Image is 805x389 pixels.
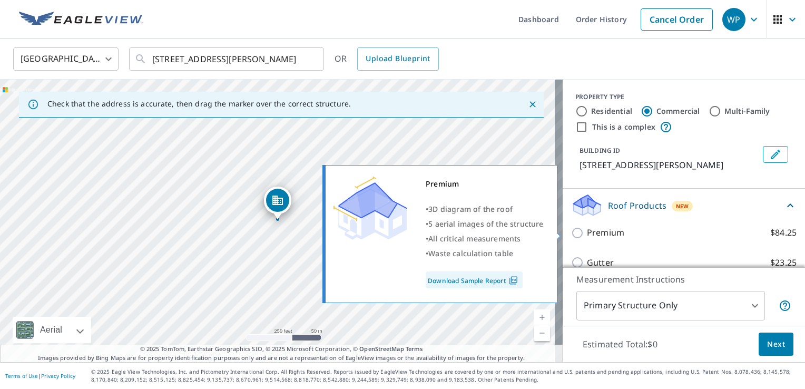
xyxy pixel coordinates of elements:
[580,159,759,171] p: [STREET_ADDRESS][PERSON_NAME]
[366,52,430,65] span: Upload Blueprint
[574,333,666,356] p: Estimated Total: $0
[428,219,543,229] span: 5 aerial images of the structure
[770,256,797,269] p: $23.25
[426,271,523,288] a: Download Sample Report
[641,8,713,31] a: Cancel Order
[357,47,438,71] a: Upload Blueprint
[428,248,513,258] span: Waste calculation table
[13,44,119,74] div: [GEOGRAPHIC_DATA]
[41,372,75,380] a: Privacy Policy
[576,291,765,320] div: Primary Structure Only
[5,372,38,380] a: Terms of Use
[426,217,544,231] div: •
[426,246,544,261] div: •
[526,98,539,111] button: Close
[335,47,439,71] div: OR
[426,177,544,191] div: Premium
[5,373,75,379] p: |
[770,226,797,239] p: $84.25
[591,106,632,116] label: Residential
[580,146,620,155] p: BUILDING ID
[722,8,745,31] div: WP
[47,99,351,109] p: Check that the address is accurate, then drag the marker over the correct structure.
[428,234,521,244] span: All critical measurements
[91,368,800,384] p: © 2025 Eagle View Technologies, Inc. and Pictometry International Corp. All Rights Reserved. Repo...
[426,202,544,217] div: •
[406,345,423,353] a: Terms
[13,317,91,343] div: Aerial
[19,12,143,27] img: EV Logo
[608,199,666,212] p: Roof Products
[656,106,700,116] label: Commercial
[37,317,65,343] div: Aerial
[428,204,513,214] span: 3D diagram of the roof
[779,299,791,312] span: Your report will include only the primary structure on the property. For example, a detached gara...
[592,122,655,132] label: This is a complex
[140,345,423,354] span: © 2025 TomTom, Earthstar Geographics SIO, © 2025 Microsoft Corporation, ©
[759,333,793,356] button: Next
[676,202,689,210] span: New
[534,309,550,325] a: Current Level 17, Zoom In
[426,231,544,246] div: •
[152,44,302,74] input: Search by address or latitude-longitude
[575,92,792,102] div: PROPERTY TYPE
[506,276,521,285] img: Pdf Icon
[767,338,785,351] span: Next
[571,193,797,218] div: Roof ProductsNew
[587,226,624,239] p: Premium
[264,187,291,219] div: Dropped pin, building 1, Commercial property, 701 E Jackson St Joliet, IL 60432
[587,256,614,269] p: Gutter
[534,325,550,341] a: Current Level 17, Zoom Out
[359,345,404,353] a: OpenStreetMap
[576,273,791,286] p: Measurement Instructions
[333,177,407,240] img: Premium
[724,106,770,116] label: Multi-Family
[763,146,788,163] button: Edit building 1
